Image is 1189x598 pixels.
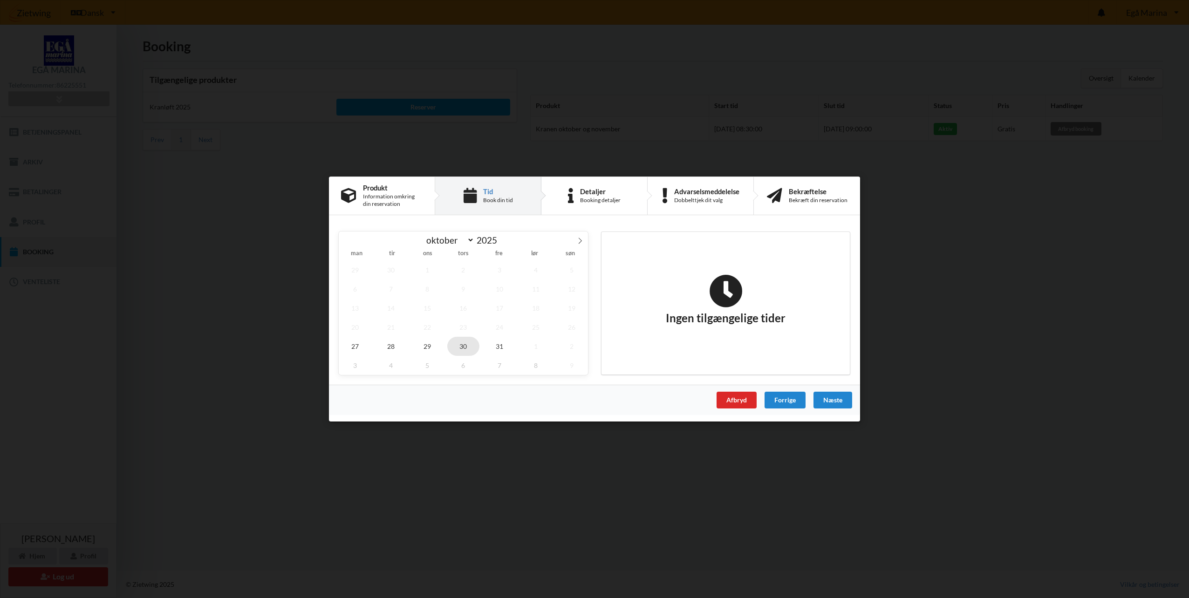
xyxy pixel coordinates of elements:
[553,251,588,257] span: søn
[519,318,552,337] span: oktober 25, 2025
[555,318,588,337] span: oktober 26, 2025
[363,193,423,208] div: Information omkring din reservation
[375,337,408,356] span: oktober 28, 2025
[519,279,552,299] span: oktober 11, 2025
[519,356,552,375] span: november 8, 2025
[481,251,517,257] span: fre
[411,337,444,356] span: oktober 29, 2025
[789,197,847,204] div: Bekræft din reservation
[375,260,408,279] span: september 30, 2025
[445,251,481,257] span: tors
[411,318,444,337] span: oktober 22, 2025
[410,251,445,257] span: ons
[375,299,408,318] span: oktober 14, 2025
[519,299,552,318] span: oktober 18, 2025
[374,251,410,257] span: tir
[483,279,516,299] span: oktober 10, 2025
[422,234,474,246] select: Month
[674,188,739,195] div: Advarselsmeddelelse
[375,356,408,375] span: november 4, 2025
[411,299,444,318] span: oktober 15, 2025
[447,279,480,299] span: oktober 9, 2025
[375,279,408,299] span: oktober 7, 2025
[411,260,444,279] span: oktober 1, 2025
[447,356,480,375] span: november 6, 2025
[339,318,371,337] span: oktober 20, 2025
[517,251,552,257] span: lør
[447,337,480,356] span: oktober 30, 2025
[483,188,513,195] div: Tid
[813,392,852,408] div: Næste
[483,337,516,356] span: oktober 31, 2025
[483,299,516,318] span: oktober 17, 2025
[555,356,588,375] span: november 9, 2025
[339,337,371,356] span: oktober 27, 2025
[474,235,505,245] input: Year
[519,260,552,279] span: oktober 4, 2025
[666,274,786,326] h2: Ingen tilgængelige tider
[447,299,480,318] span: oktober 16, 2025
[580,197,621,204] div: Booking detaljer
[555,299,588,318] span: oktober 19, 2025
[447,318,480,337] span: oktober 23, 2025
[411,279,444,299] span: oktober 8, 2025
[765,392,806,408] div: Forrige
[411,356,444,375] span: november 5, 2025
[555,260,588,279] span: oktober 5, 2025
[483,260,516,279] span: oktober 3, 2025
[483,197,513,204] div: Book din tid
[555,337,588,356] span: november 2, 2025
[483,356,516,375] span: november 7, 2025
[375,318,408,337] span: oktober 21, 2025
[555,279,588,299] span: oktober 12, 2025
[674,197,739,204] div: Dobbelttjek dit valg
[339,260,371,279] span: september 29, 2025
[339,356,371,375] span: november 3, 2025
[447,260,480,279] span: oktober 2, 2025
[519,337,552,356] span: november 1, 2025
[483,318,516,337] span: oktober 24, 2025
[580,188,621,195] div: Detaljer
[339,251,374,257] span: man
[363,184,423,191] div: Produkt
[339,279,371,299] span: oktober 6, 2025
[339,299,371,318] span: oktober 13, 2025
[789,188,847,195] div: Bekræftelse
[717,392,757,408] div: Afbryd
